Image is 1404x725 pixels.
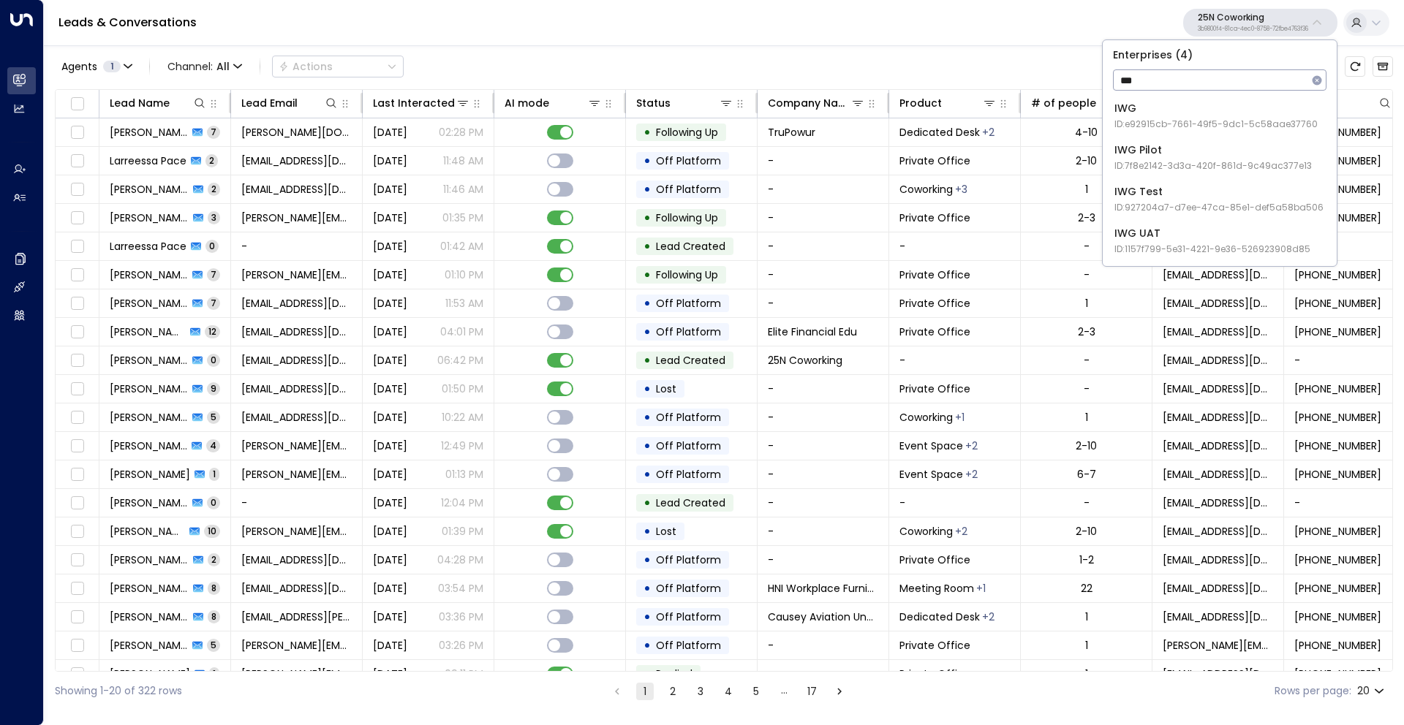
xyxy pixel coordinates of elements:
[207,382,220,395] span: 9
[1345,56,1365,77] span: Refresh
[656,610,721,624] span: Off Platform
[241,638,352,653] span: russ.sher@comcast.net
[1294,581,1381,596] span: +15635069302
[207,411,220,423] span: 5
[643,576,651,601] div: •
[110,353,188,368] span: Sloane Huber
[1163,439,1273,453] span: noreply@notifications.hubspot.com
[241,182,352,197] span: paulina@rockhaveninsurance.com
[899,410,953,425] span: Coworking
[643,376,651,401] div: •
[208,211,220,224] span: 3
[656,439,721,453] span: Off Platform
[373,353,407,368] span: Sep 30, 2025
[643,348,651,373] div: •
[643,205,651,230] div: •
[1114,201,1324,214] span: ID: 927204a7-d7ee-47ca-85e1-def5a58ba506
[899,524,953,539] span: Coworking
[656,125,718,140] span: Following Up
[768,353,842,368] span: 25N Coworking
[207,496,220,509] span: 0
[1084,267,1090,282] div: -
[55,56,137,77] button: Agents1
[443,153,483,168] p: 11:48 AM
[955,410,965,425] div: Dedicated Desk
[656,239,725,254] span: Lead Created
[208,610,220,623] span: 8
[1294,553,1381,567] span: +12543274208
[208,183,220,195] span: 2
[636,94,733,112] div: Status
[110,496,188,510] span: Sean Grim
[231,232,363,260] td: -
[110,182,189,197] span: Paulina Sterrett
[110,324,186,339] span: Ed Cross
[241,382,352,396] span: egavin@datastewardpllc.com
[1294,439,1381,453] span: +17209885218
[692,683,709,700] button: Go to page 3
[1357,680,1387,702] div: 20
[1294,182,1381,197] span: +18174046794
[443,182,483,197] p: 11:46 AM
[656,296,721,311] span: Off Platform
[1198,26,1308,32] p: 3b9800f4-81ca-4ec0-8758-72fbe4763f36
[643,519,651,544] div: •
[68,95,86,113] span: Toggle select all
[437,353,483,368] p: 06:42 PM
[747,683,765,700] button: Go to page 5
[241,467,352,482] span: sean.t.grim@medtronic.com
[373,524,407,539] span: Sep 24, 2025
[1294,610,1381,624] span: +19139917409
[505,94,602,112] div: AI mode
[68,523,86,541] span: Toggle select row
[373,125,407,140] span: Yesterday
[758,261,889,289] td: -
[373,638,407,653] span: Sep 22, 2025
[204,525,220,537] span: 10
[445,296,483,311] p: 11:53 AM
[205,154,218,167] span: 2
[643,462,651,487] div: •
[68,608,86,626] span: Toggle select row
[758,175,889,203] td: -
[758,631,889,659] td: -
[440,239,483,254] p: 01:42 AM
[1085,182,1088,197] div: 1
[758,517,889,545] td: -
[643,120,651,145] div: •
[110,153,186,168] span: Larreessa Pace
[1163,382,1273,396] span: noreply@notifications.hubspot.com
[831,683,848,700] button: Go to next page
[110,210,189,225] span: Katie Poole
[241,296,352,311] span: shelby@rootedresiliencewc.com
[1294,125,1381,140] span: +18447074707
[1163,553,1273,567] span: noreply@notifications.hubspot.com
[373,153,407,168] span: Yesterday
[110,638,188,653] span: Russ Sher
[110,581,189,596] span: Leslie Eichelberger
[656,267,718,282] span: Following Up
[899,182,953,197] span: Coworking
[110,382,188,396] span: Elisabeth Gavin
[899,439,963,453] span: Event Space
[1198,13,1308,22] p: 25N Coworking
[1114,118,1318,131] span: ID: e92915cb-7661-49f5-9dc1-5c58aae37760
[1163,296,1273,311] span: noreply@notifications.hubspot.com
[110,239,186,254] span: Larreessa Pace
[442,210,483,225] p: 01:35 PM
[656,467,721,482] span: Off Platform
[442,410,483,425] p: 10:22 AM
[241,153,352,168] span: larreessap1983@gmail.com
[68,551,86,569] span: Toggle select row
[68,152,86,170] span: Toggle select row
[208,553,220,566] span: 2
[664,683,682,700] button: Go to page 2
[110,125,188,140] span: Allison Fox
[1183,9,1337,37] button: 25N Coworking3b9800f4-81ca-4ec0-8758-72fbe4763f36
[68,209,86,227] span: Toggle select row
[1294,524,1381,539] span: +13032502250
[373,94,470,112] div: Last Interacted
[209,468,219,480] span: 1
[768,125,815,140] span: TruPowur
[68,295,86,313] span: Toggle select row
